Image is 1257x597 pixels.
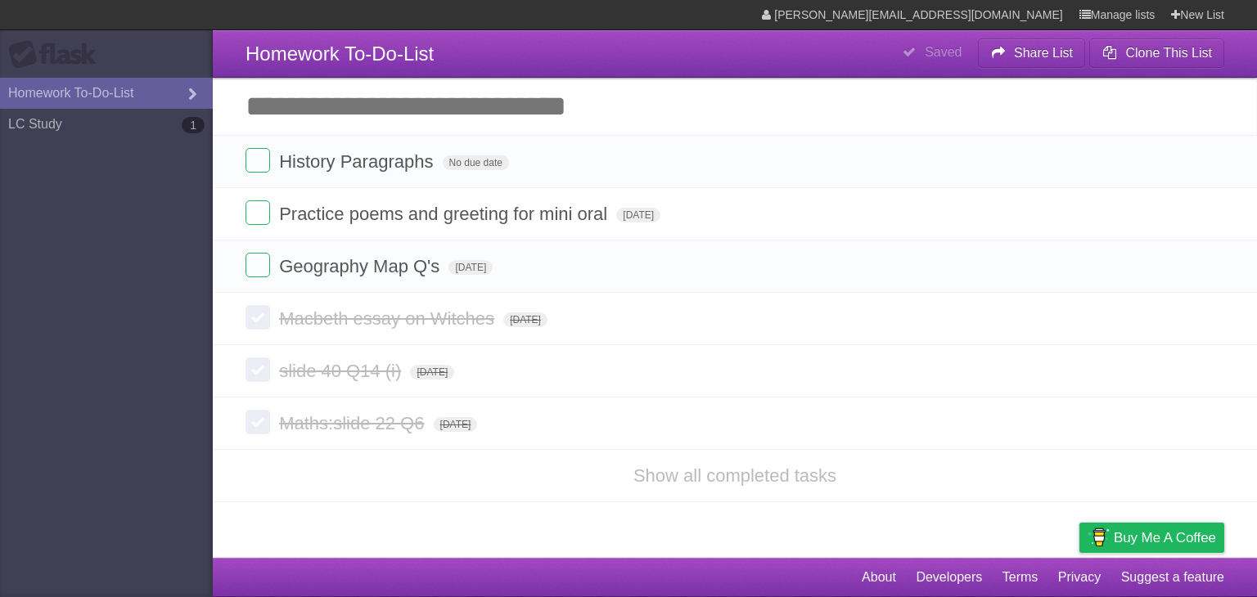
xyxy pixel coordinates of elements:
div: Flask [8,40,106,70]
b: Saved [925,45,962,59]
span: [DATE] [410,365,454,379]
label: Done [246,410,270,434]
a: Suggest a feature [1121,562,1224,593]
button: Clone This List [1089,38,1224,68]
span: Geography Map Q's [279,256,444,276]
b: Clone This List [1125,46,1212,60]
b: 1 [182,117,205,133]
b: Share List [1014,46,1073,60]
span: Buy me a coffee [1114,523,1216,552]
span: Macbeth essay on Witches [279,308,498,329]
label: Done [246,357,270,382]
a: Privacy [1058,562,1101,593]
button: Share List [978,38,1086,68]
span: [DATE] [434,417,478,432]
span: Practice poems and greeting for mini oral [279,204,611,224]
label: Done [246,148,270,173]
span: No due date [443,155,509,170]
label: Done [246,200,270,225]
span: Maths:slide 22 Q6 [279,413,428,433]
span: [DATE] [503,312,547,327]
a: Show all completed tasks [633,465,836,486]
a: Terms [1002,562,1038,593]
a: About [862,562,896,593]
span: History Paragraphs [279,151,437,172]
img: Buy me a coffee [1088,523,1110,551]
a: Buy me a coffee [1079,523,1224,553]
label: Done [246,253,270,277]
span: [DATE] [448,260,493,275]
span: [DATE] [616,208,660,222]
span: Homework To-Do-List [246,43,434,65]
a: Developers [916,562,982,593]
span: slide 40 Q14 (i) [279,361,405,381]
label: Done [246,305,270,330]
